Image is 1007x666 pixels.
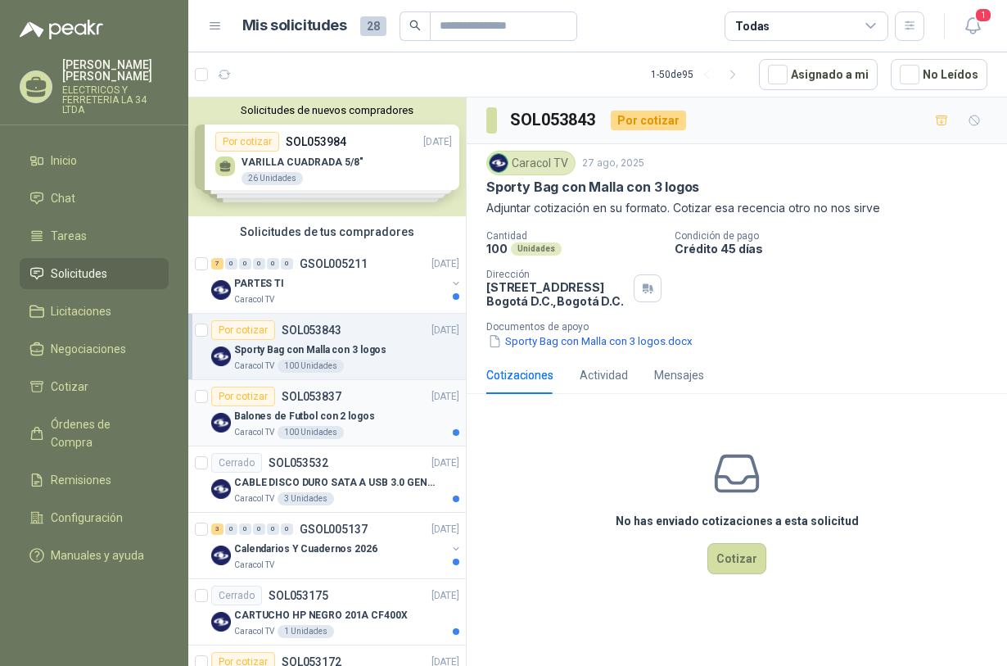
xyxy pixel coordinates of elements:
p: Crédito 45 días [675,242,1000,256]
p: Condición de pago [675,230,1000,242]
p: Sporty Bag con Malla con 3 logos [234,342,386,358]
p: Cantidad [486,230,662,242]
p: [DATE] [431,256,459,272]
a: Tareas [20,220,169,251]
p: GSOL005211 [300,258,368,270]
button: Sporty Bag con Malla con 3 logos.docx [486,333,694,350]
div: Por cotizar [611,111,686,130]
img: Company Logo [211,546,231,565]
h3: No has enviado cotizaciones a esta solicitud [616,512,859,530]
p: [DATE] [431,389,459,405]
a: Remisiones [20,464,169,496]
span: Solicitudes [51,265,107,283]
div: 0 [267,258,279,270]
div: Solicitudes de tus compradores [188,216,466,247]
p: Dirección [486,269,627,280]
span: Tareas [51,227,87,245]
div: 0 [239,258,251,270]
div: 1 - 50 de 95 [651,61,746,88]
div: 3 [211,523,224,535]
div: Solicitudes de nuevos compradoresPor cotizarSOL053984[DATE] VARILLA CUADRADA 5/8"26 UnidadesPor c... [188,97,466,216]
div: Unidades [511,242,562,256]
p: PARTES TI [234,276,284,292]
img: Company Logo [211,280,231,300]
p: Caracol TV [234,559,274,572]
div: Actividad [580,366,628,384]
p: [STREET_ADDRESS] Bogotá D.C. , Bogotá D.C. [486,280,627,308]
p: [DATE] [431,522,459,537]
button: Cotizar [707,543,766,574]
div: 0 [253,258,265,270]
span: Remisiones [51,471,111,489]
div: 0 [281,523,293,535]
p: SOL053837 [282,391,341,402]
a: Solicitudes [20,258,169,289]
p: [DATE] [431,588,459,604]
button: Asignado a mi [759,59,878,90]
img: Logo peakr [20,20,103,39]
p: Calendarios Y Cuadernos 2026 [234,541,377,557]
span: Negociaciones [51,340,126,358]
span: 28 [360,16,386,36]
a: Negociaciones [20,333,169,365]
div: 0 [225,258,237,270]
div: 100 Unidades [278,360,344,373]
span: Órdenes de Compra [51,415,153,451]
a: 3 0 0 0 0 0 GSOL005137[DATE] Company LogoCalendarios Y Cuadernos 2026Caracol TV [211,519,463,572]
div: Cerrado [211,453,262,473]
div: 0 [239,523,251,535]
a: Cotizar [20,371,169,402]
p: Sporty Bag con Malla con 3 logos [486,179,699,196]
div: Mensajes [654,366,704,384]
p: 27 ago, 2025 [582,156,644,171]
img: Company Logo [211,479,231,499]
h1: Mis solicitudes [242,14,347,38]
p: Caracol TV [234,625,274,638]
p: Balones de Futbol con 2 logos [234,409,375,424]
p: GSOL005137 [300,523,368,535]
div: Por cotizar [211,387,275,406]
div: Cotizaciones [486,366,553,384]
a: Inicio [20,145,169,176]
button: Solicitudes de nuevos compradores [195,104,459,116]
a: CerradoSOL053532[DATE] Company LogoCABLE DISCO DURO SATA A USB 3.0 GENERICOCaracol TV3 Unidades [188,446,466,513]
div: 1 Unidades [278,625,334,638]
a: Órdenes de Compra [20,409,169,458]
span: Cotizar [51,378,88,396]
div: Caracol TV [486,151,576,175]
a: Por cotizarSOL053837[DATE] Company LogoBalones de Futbol con 2 logosCaracol TV100 Unidades [188,380,466,446]
div: 0 [253,523,265,535]
div: 0 [281,258,293,270]
button: No Leídos [891,59,987,90]
span: search [409,20,421,31]
p: SOL053843 [282,324,341,336]
p: [DATE] [431,323,459,338]
p: [DATE] [431,455,459,471]
p: Caracol TV [234,426,274,439]
span: 1 [974,7,992,23]
p: Caracol TV [234,360,274,373]
a: 7 0 0 0 0 0 GSOL005211[DATE] Company LogoPARTES TICaracol TV [211,254,463,306]
a: Por cotizarSOL053843[DATE] Company LogoSporty Bag con Malla con 3 logosCaracol TV100 Unidades [188,314,466,380]
h3: SOL053843 [510,107,598,133]
a: Manuales y ayuda [20,540,169,571]
span: Chat [51,189,75,207]
p: Documentos de apoyo [486,321,1000,333]
span: Manuales y ayuda [51,546,144,564]
p: Caracol TV [234,492,274,505]
a: CerradoSOL053175[DATE] Company LogoCARTUCHO HP NEGRO 201A CF400XCaracol TV1 Unidades [188,579,466,646]
div: Cerrado [211,586,262,605]
div: 0 [267,523,279,535]
span: Licitaciones [51,302,111,320]
p: SOL053175 [269,590,328,601]
a: Chat [20,183,169,214]
div: 0 [225,523,237,535]
p: SOL053532 [269,457,328,469]
div: Todas [735,17,770,35]
button: 1 [958,11,987,41]
span: Inicio [51,152,77,170]
a: Configuración [20,502,169,533]
p: Caracol TV [234,293,274,306]
img: Company Logo [211,413,231,433]
img: Company Logo [211,612,231,632]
